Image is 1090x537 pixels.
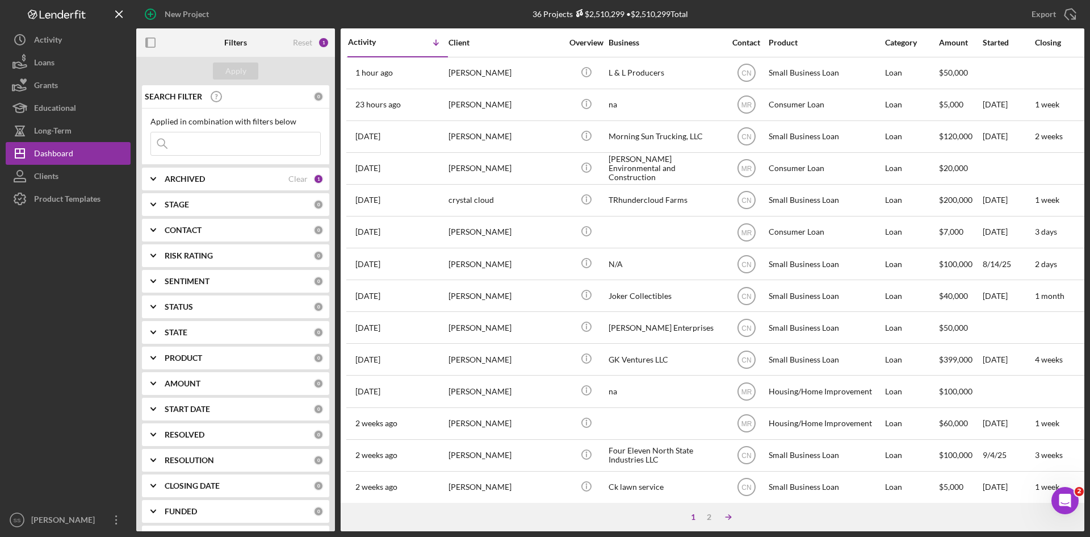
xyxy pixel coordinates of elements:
b: START DATE [165,405,210,414]
b: Filters [224,38,247,47]
b: RESOLVED [165,430,204,439]
div: New Project [165,3,209,26]
b: STATE [165,328,187,337]
a: Loans [6,51,131,74]
b: STAGE [165,200,189,209]
div: na [609,90,722,120]
text: MR [741,420,752,428]
span: $20,000 [939,163,968,173]
div: Small Business Loan [769,58,882,88]
div: Activity [34,28,62,54]
time: 3 days [1035,227,1057,236]
div: Dashboard [34,142,73,168]
div: Started [983,38,1034,47]
div: [PERSON_NAME] [448,90,562,120]
div: [PERSON_NAME] [448,409,562,439]
div: Contact [725,38,768,47]
button: Product Templates [6,188,131,210]
div: Small Business Loan [769,122,882,152]
div: Morning Sun Trucking, LLC [609,122,722,152]
div: Long-Term [34,119,72,145]
button: Grants [6,74,131,97]
div: Housing/Home Improvement [769,409,882,439]
div: [PERSON_NAME] [28,509,102,534]
time: 2025-09-17 15:41 [355,387,380,396]
div: Activity [348,38,398,47]
time: 3 weeks [1035,450,1063,460]
div: 8/14/25 [983,249,1034,279]
div: Loan [885,122,938,152]
span: $200,000 [939,195,972,205]
span: $120,000 [939,131,972,141]
div: Consumer Loan [769,153,882,184]
div: 0 [313,276,324,286]
div: 1 [685,513,701,522]
div: Small Business Loan [769,281,882,311]
b: CLOSING DATE [165,481,220,490]
div: Loan [885,281,938,311]
div: 0 [313,327,324,338]
div: 0 [313,378,324,389]
time: 2025-09-15 16:37 [355,451,397,460]
b: SEARCH FILTER [145,92,202,101]
div: Loans [34,51,54,77]
button: Dashboard [6,142,131,165]
div: Category [885,38,938,47]
text: CN [741,484,751,492]
div: Small Business Loan [769,344,882,374]
div: Loan [885,472,938,502]
div: Small Business Loan [769,440,882,471]
button: Activity [6,28,131,51]
time: 1 month [1035,291,1064,301]
span: $5,000 [939,99,963,109]
div: 9/4/25 [983,440,1034,471]
div: 0 [313,91,324,102]
text: CN [741,197,751,205]
text: CN [741,69,751,77]
b: RESOLUTION [165,456,214,465]
div: [DATE] [983,90,1034,120]
text: SS [14,517,21,523]
div: Export [1032,3,1056,26]
div: Amount [939,38,982,47]
span: $50,000 [939,68,968,77]
div: Housing/Home Improvement [769,376,882,406]
b: CONTACT [165,226,202,235]
time: 1 week [1035,482,1059,492]
div: Loan [885,376,938,406]
time: 2025-09-16 00:57 [355,419,397,428]
div: [DATE] [983,344,1034,374]
div: Consumer Loan [769,90,882,120]
button: New Project [136,3,220,26]
text: CN [741,260,751,268]
button: Long-Term [6,119,131,142]
div: Loan [885,90,938,120]
text: CN [741,133,751,141]
div: Loan [885,153,938,184]
iframe: Intercom live chat [1051,487,1079,514]
div: 2 [701,513,717,522]
div: na [609,376,722,406]
div: [PERSON_NAME] [448,58,562,88]
div: [PERSON_NAME] [448,472,562,502]
span: $100,000 [939,386,972,396]
div: 1 [313,174,324,184]
time: 2025-09-25 13:01 [355,132,380,141]
time: 2025-09-24 18:21 [355,164,380,173]
b: ARCHIVED [165,174,205,184]
time: 2025-09-19 11:50 [355,260,380,269]
time: 2025-09-17 15:56 [355,355,380,364]
b: PRODUCT [165,353,202,363]
span: $7,000 [939,227,963,236]
button: Apply [213,63,258,80]
text: MR [741,101,752,109]
a: Educational [6,97,131,119]
div: Loan [885,313,938,343]
div: Reset [293,38,312,47]
div: Product Templates [34,188,100,213]
div: Four Eleven North State Industries LLC [609,440,722,471]
div: [PERSON_NAME] Enterprises [609,313,722,343]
